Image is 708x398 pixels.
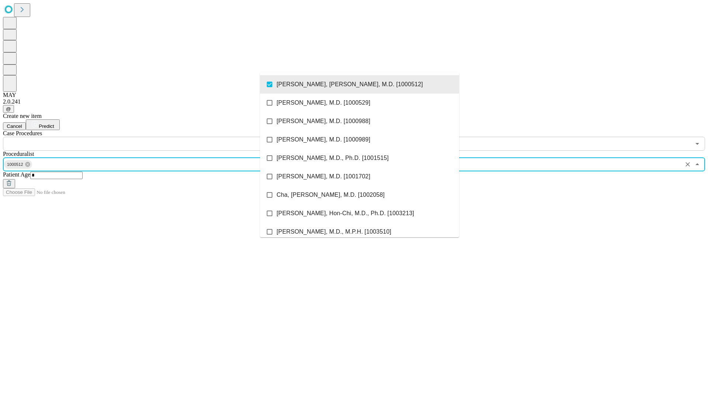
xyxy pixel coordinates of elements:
[3,122,26,130] button: Cancel
[4,160,26,169] span: 1000512
[26,119,60,130] button: Predict
[277,209,414,218] span: [PERSON_NAME], Hon-Chi, M.D., Ph.D. [1003213]
[4,160,32,169] div: 1000512
[277,227,391,236] span: [PERSON_NAME], M.D., M.P.H. [1003510]
[277,98,370,107] span: [PERSON_NAME], M.D. [1000529]
[277,80,423,89] span: [PERSON_NAME], [PERSON_NAME], M.D. [1000512]
[3,113,42,119] span: Create new item
[3,92,705,98] div: MAY
[39,123,54,129] span: Predict
[692,159,702,170] button: Close
[3,105,14,113] button: @
[277,154,389,163] span: [PERSON_NAME], M.D., Ph.D. [1001515]
[277,135,370,144] span: [PERSON_NAME], M.D. [1000989]
[3,130,42,136] span: Scheduled Procedure
[3,171,30,178] span: Patient Age
[6,106,11,112] span: @
[7,123,22,129] span: Cancel
[3,98,705,105] div: 2.0.241
[3,151,34,157] span: Proceduralist
[683,159,693,170] button: Clear
[277,191,385,199] span: Cha, [PERSON_NAME], M.D. [1002058]
[692,139,702,149] button: Open
[277,117,370,126] span: [PERSON_NAME], M.D. [1000988]
[277,172,370,181] span: [PERSON_NAME], M.D. [1001702]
